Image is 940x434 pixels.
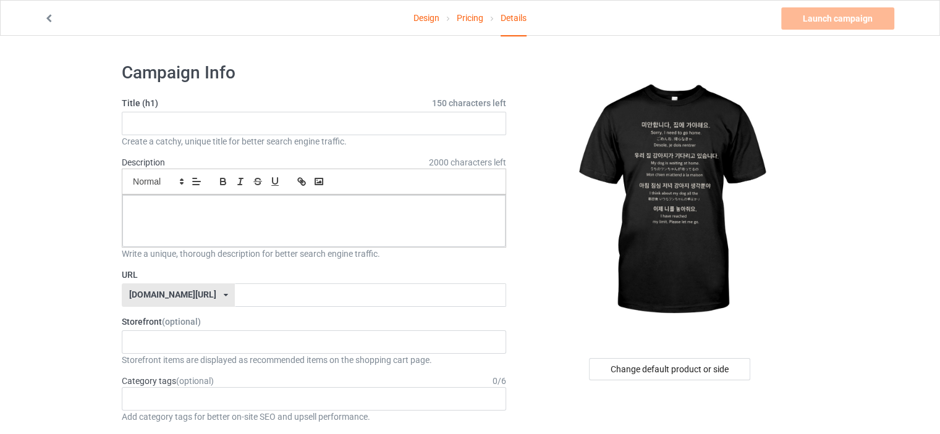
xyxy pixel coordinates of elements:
label: URL [122,269,506,281]
a: Pricing [457,1,483,35]
label: Description [122,157,165,167]
span: 150 characters left [432,97,506,109]
div: Add category tags for better on-site SEO and upsell performance. [122,411,506,423]
span: (optional) [162,317,201,327]
span: 2000 characters left [429,156,506,169]
div: Write a unique, thorough description for better search engine traffic. [122,248,506,260]
div: Storefront items are displayed as recommended items on the shopping cart page. [122,354,506,366]
span: (optional) [176,376,214,386]
label: Storefront [122,315,506,328]
div: Create a catchy, unique title for better search engine traffic. [122,135,506,148]
h1: Campaign Info [122,62,506,84]
div: [DOMAIN_NAME][URL] [129,290,216,299]
a: Design [413,1,439,35]
div: Details [501,1,527,36]
label: Category tags [122,375,214,387]
div: Change default product or side [589,358,750,380]
label: Title (h1) [122,97,506,109]
div: 0 / 6 [493,375,506,387]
